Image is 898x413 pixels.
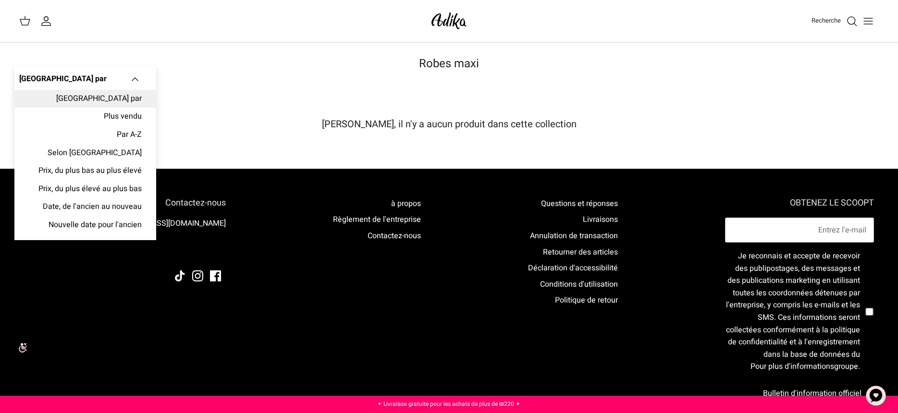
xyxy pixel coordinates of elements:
button: צ'אט [861,381,890,410]
a: Retourner des articles [543,246,618,258]
a: Instagram [192,270,203,281]
font: Selon [GEOGRAPHIC_DATA] [48,147,142,158]
div: Navigation secondaire [518,198,627,405]
font: Je reconnais et accepte de recevoir des publipostages, des messages et des publications marketing... [726,250,860,372]
button: Basculer le menu [858,11,879,32]
input: E-mail [725,218,874,243]
a: à propos [391,198,421,209]
a: Selon [GEOGRAPHIC_DATA] [14,144,156,162]
a: Facebook [210,270,221,281]
font: [PERSON_NAME], il n'y a aucun produit dans cette collection [322,117,577,131]
font: Prix, du plus élevé au plus bas [38,183,142,194]
a: Pour plus d'informations [750,361,834,372]
a: Annulation de transaction [530,230,618,242]
button: [GEOGRAPHIC_DATA] par [19,69,141,90]
a: ✦ Livraison gratuite pour les achats de plus de ₪220 ✦ [377,400,520,408]
img: Adika IL [199,244,226,257]
a: Recherche [812,15,858,27]
a: Déclaration d'accessibilité [528,262,618,274]
font: Robes maxi [419,55,479,72]
a: Livraisons [583,214,618,225]
font: Date, de l'ancien au nouveau [43,201,142,212]
font: Plus vendu [104,110,142,122]
img: accessibility_icon02.svg [7,334,34,361]
font: Par A-Z [117,129,142,140]
div: Navigation secondaire [323,198,431,405]
font: Prix, du plus bas au plus élevé [38,165,142,176]
font: Contactez-nous [165,196,226,209]
font: [GEOGRAPHIC_DATA] par [56,93,142,104]
font: Nouvelle date pour l'ancien [49,219,142,231]
font: Bulletin d'information officiel [763,388,861,399]
a: Règlement de l'entreprise [333,214,421,225]
a: Prix, du plus élevé au plus bas [14,180,156,198]
a: Politique de retour [555,294,618,306]
a: Mon compte [40,15,56,27]
a: Questions et réponses [541,198,618,209]
font: OBTENEZ LE SCOOPT [790,196,874,209]
a: Date, de l'ancien au nouveau [14,198,156,216]
a: Conditions d'utilisation [540,279,618,290]
img: Adika IL [429,10,469,32]
button: Bulletin d'information officiel [750,381,874,405]
font: [GEOGRAPHIC_DATA] par [19,73,107,85]
a: [GEOGRAPHIC_DATA] par [14,90,156,108]
a: Nouvelle date pour l'ancien [14,216,156,234]
a: TikTok [174,270,185,281]
a: Plus vendu [14,108,156,126]
font: Recherche [812,16,841,25]
a: Contactez-nous [368,230,421,242]
a: Prix, du plus bas au plus élevé [14,162,156,180]
a: [EMAIL_ADDRESS][DOMAIN_NAME] [105,218,226,229]
a: Par A-Z [14,126,156,144]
